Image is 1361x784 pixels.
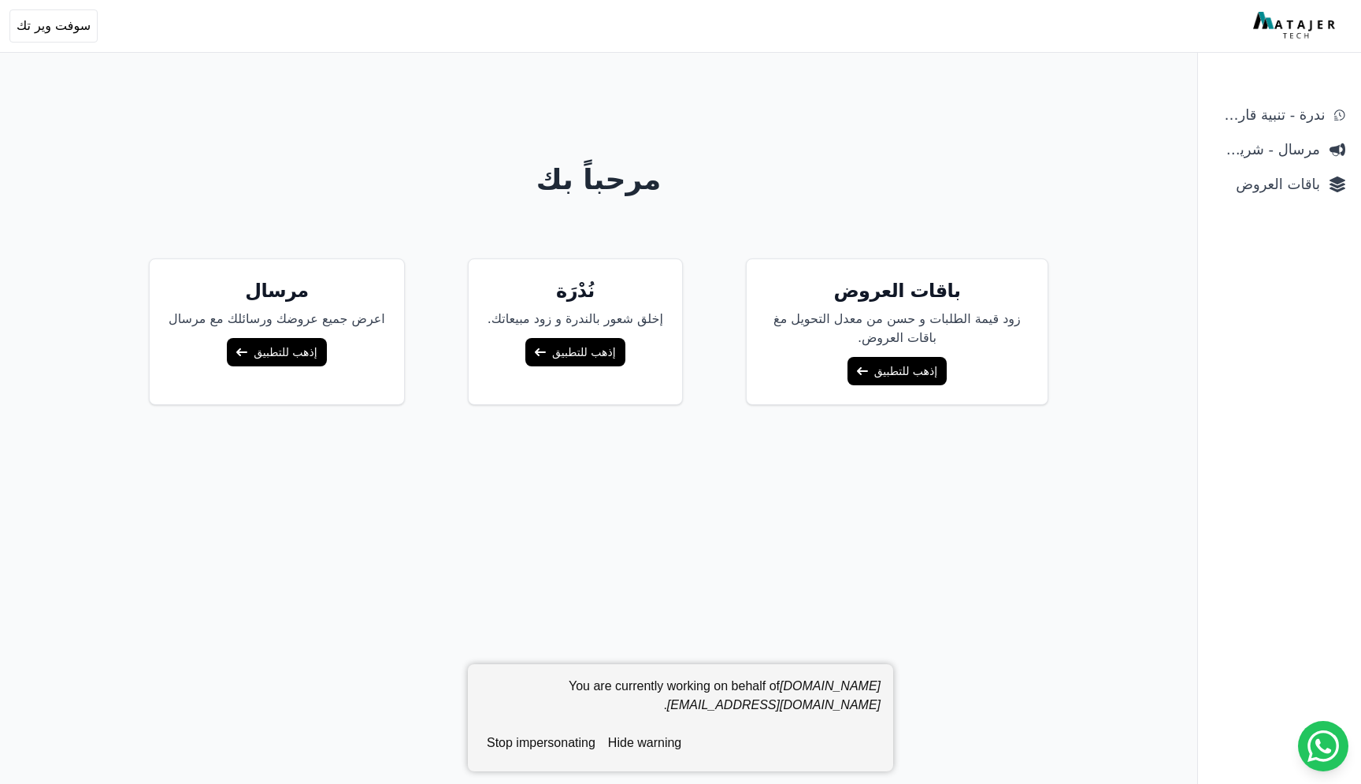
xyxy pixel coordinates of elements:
[766,278,1029,303] h5: باقات العروض
[17,17,91,35] span: سوفت وير تك
[1253,12,1339,40] img: MatajerTech Logo
[169,278,385,303] h5: مرسال
[169,310,385,329] p: اعرض جميع عروضك ورسائلك مع مرسال
[1214,139,1320,161] span: مرسال - شريط دعاية
[480,727,602,759] button: stop impersonating
[488,278,663,303] h5: نُدْرَة
[488,310,663,329] p: إخلق شعور بالندرة و زود مبيعاتك.
[227,338,326,366] a: إذهب للتطبيق
[847,357,947,385] a: إذهب للتطبيق
[1214,104,1325,126] span: ندرة - تنبية قارب علي النفاذ
[525,338,625,366] a: إذهب للتطبيق
[766,310,1029,347] p: زود قيمة الطلبات و حسن من معدل التحويل مغ باقات العروض.
[9,9,98,43] button: سوفت وير تك
[480,677,881,727] div: You are currently working on behalf of .
[602,727,688,759] button: hide warning
[1214,173,1320,195] span: باقات العروض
